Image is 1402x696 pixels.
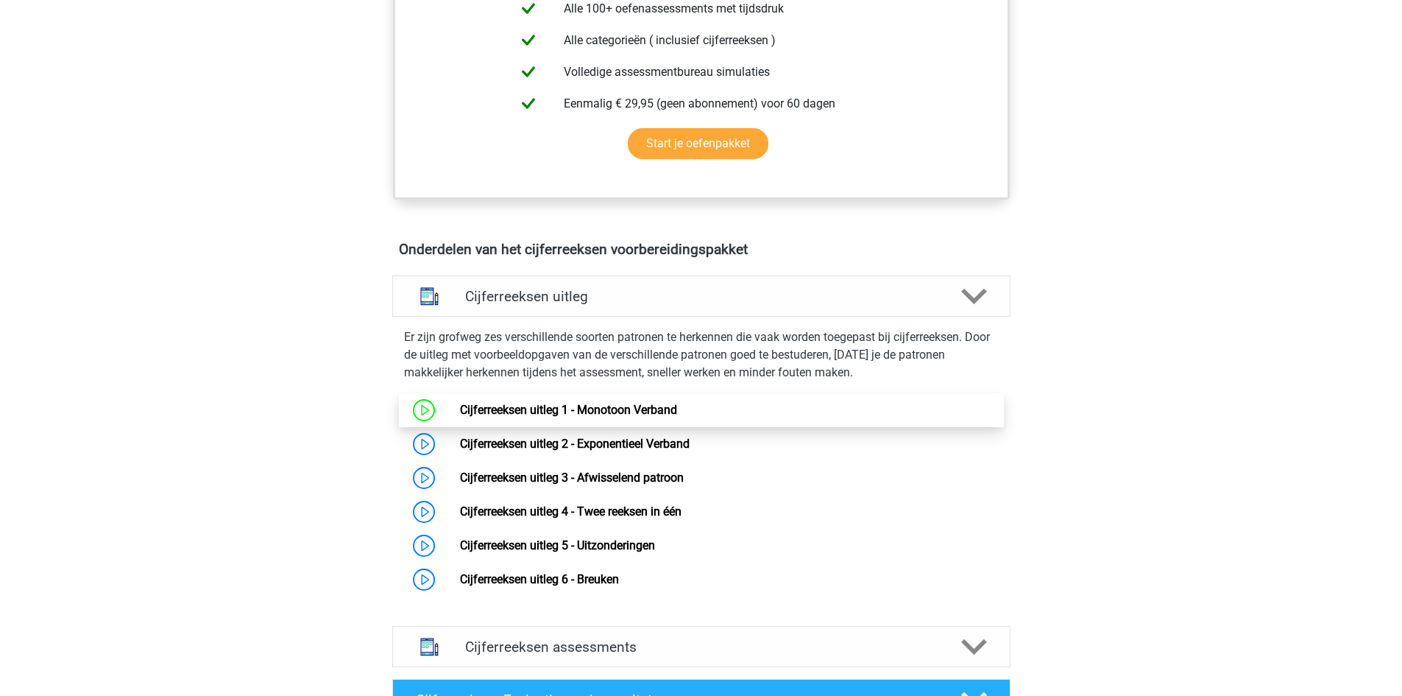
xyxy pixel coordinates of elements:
[460,538,655,552] a: Cijferreeksen uitleg 5 - Uitzonderingen
[460,437,690,451] a: Cijferreeksen uitleg 2 - Exponentieel Verband
[404,328,999,382] p: Er zijn grofweg zes verschillende soorten patronen te herkennen die vaak worden toegepast bij cij...
[460,572,619,586] a: Cijferreeksen uitleg 6 - Breuken
[465,639,938,655] h4: Cijferreeksen assessments
[460,471,684,485] a: Cijferreeksen uitleg 3 - Afwisselend patroon
[411,278,448,315] img: cijferreeksen uitleg
[399,241,1004,258] h4: Onderdelen van het cijferreeksen voorbereidingspakket
[460,505,681,519] a: Cijferreeksen uitleg 4 - Twee reeksen in één
[465,288,938,305] h4: Cijferreeksen uitleg
[460,403,677,417] a: Cijferreeksen uitleg 1 - Monotoon Verband
[411,628,448,666] img: cijferreeksen assessments
[628,128,768,159] a: Start je oefenpakket
[386,275,1016,317] a: uitleg Cijferreeksen uitleg
[386,626,1016,667] a: assessments Cijferreeksen assessments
